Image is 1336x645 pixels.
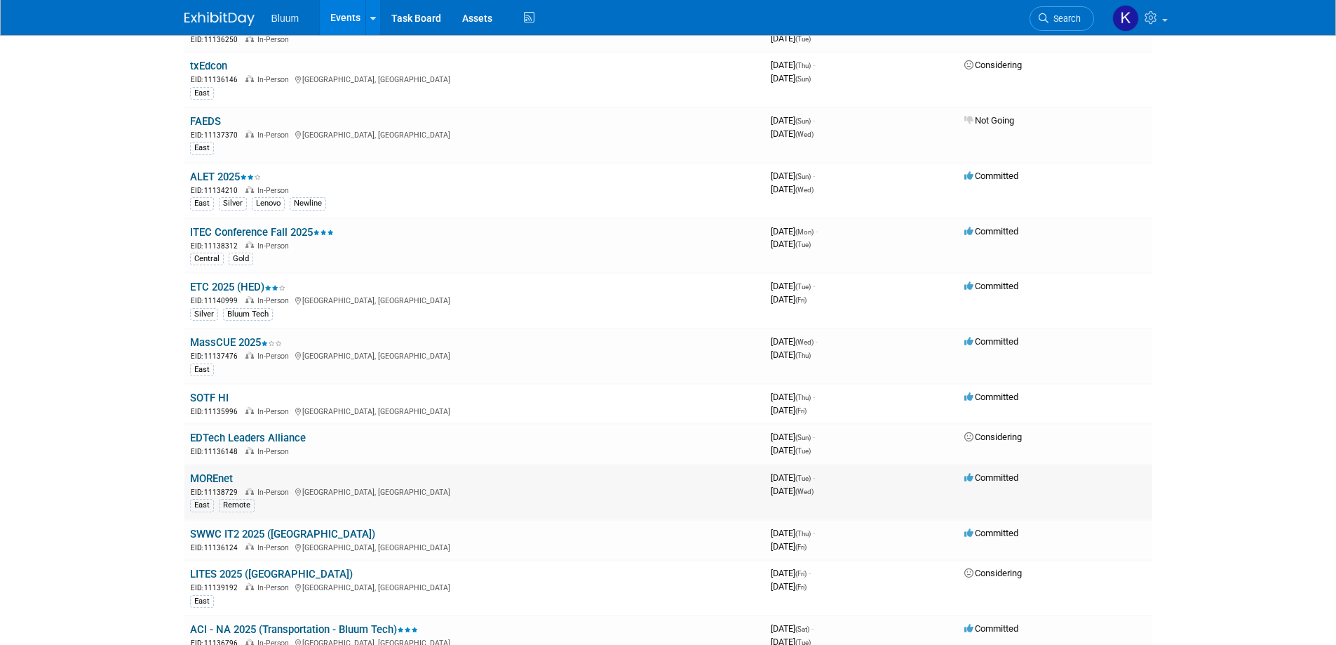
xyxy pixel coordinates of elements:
span: (Wed) [795,186,814,194]
span: In-Person [257,296,293,305]
div: Silver [219,197,247,210]
span: EID: 11136250 [191,36,243,44]
img: In-Person Event [245,543,254,550]
span: [DATE] [771,171,815,181]
div: Bluum Tech [223,308,273,321]
span: EID: 11136146 [191,76,243,84]
span: - [813,171,815,181]
a: Search [1030,6,1094,31]
a: ITEC Conference Fall 2025 [190,226,334,239]
div: [GEOGRAPHIC_DATA], [GEOGRAPHIC_DATA] [190,350,760,361]
span: Considering [964,568,1022,578]
img: In-Person Event [245,447,254,454]
div: [GEOGRAPHIC_DATA], [GEOGRAPHIC_DATA] [190,541,760,553]
span: (Sun) [795,75,811,83]
span: In-Person [257,186,293,195]
span: - [816,336,818,347]
span: EID: 11135996 [191,408,243,415]
span: In-Person [257,447,293,456]
span: Committed [964,392,1018,402]
img: In-Person Event [245,488,254,495]
div: East [190,197,214,210]
span: (Sun) [795,434,811,441]
span: (Sun) [795,117,811,125]
span: (Sat) [795,625,809,633]
span: [DATE] [771,128,814,139]
div: East [190,142,214,154]
a: MOREnet [190,472,233,485]
span: [DATE] [771,445,811,456]
span: Committed [964,528,1018,538]
span: [DATE] [771,486,814,496]
div: [GEOGRAPHIC_DATA], [GEOGRAPHIC_DATA] [190,405,760,417]
div: Silver [190,308,218,321]
span: Not Going [964,115,1014,126]
span: - [813,392,815,402]
span: (Tue) [795,241,811,248]
span: [DATE] [771,281,815,291]
img: In-Person Event [245,296,254,303]
span: (Thu) [795,394,811,401]
div: Newline [290,197,326,210]
span: EID: 11134210 [191,187,243,194]
a: LITES 2025 ([GEOGRAPHIC_DATA]) [190,568,353,580]
span: (Fri) [795,407,807,415]
span: (Wed) [795,488,814,496]
span: [DATE] [771,392,815,402]
span: [DATE] [771,472,815,483]
a: EDTech Leaders Alliance [190,432,306,444]
span: Search [1048,13,1081,24]
span: (Wed) [795,338,814,346]
span: Committed [964,472,1018,483]
span: (Fri) [795,296,807,304]
img: In-Person Event [245,352,254,359]
span: Committed [964,281,1018,291]
div: East [190,87,214,100]
span: In-Person [257,352,293,361]
a: txEdcon [190,60,227,72]
span: EID: 11138729 [191,488,243,496]
a: ALET 2025 [190,171,261,183]
span: [DATE] [771,226,818,237]
span: In-Person [257,407,293,416]
span: - [816,226,818,237]
span: (Tue) [795,474,811,482]
span: EID: 11140999 [191,297,243,305]
span: (Thu) [795,530,811,538]
span: [DATE] [771,184,814,194]
span: [DATE] [771,60,815,70]
div: [GEOGRAPHIC_DATA], [GEOGRAPHIC_DATA] [190,486,760,498]
span: (Tue) [795,35,811,43]
a: FAEDS [190,115,221,128]
span: In-Person [257,583,293,592]
a: ACI - NA 2025 (Transportation - Bluum Tech) [190,623,418,636]
img: In-Person Event [245,583,254,590]
img: In-Person Event [245,75,254,82]
a: SWWC IT2 2025 ([GEOGRAPHIC_DATA]) [190,528,375,540]
span: In-Person [257,488,293,497]
div: Gold [229,253,253,265]
span: In-Person [257,131,293,140]
span: In-Person [257,543,293,552]
span: (Fri) [795,570,807,578]
span: Committed [964,171,1018,181]
span: [DATE] [771,73,811,84]
div: [GEOGRAPHIC_DATA], [GEOGRAPHIC_DATA] [190,294,760,306]
a: MassCUE 2025 [190,336,282,349]
div: Central [190,253,224,265]
span: [DATE] [771,568,811,578]
span: (Mon) [795,228,814,236]
span: - [813,432,815,442]
span: (Sun) [795,173,811,180]
span: [DATE] [771,115,815,126]
span: (Thu) [795,62,811,69]
span: EID: 11136124 [191,544,243,552]
span: In-Person [257,241,293,251]
span: (Tue) [795,283,811,291]
span: [DATE] [771,336,818,347]
span: EID: 11138312 [191,242,243,250]
span: Committed [964,226,1018,237]
span: (Tue) [795,447,811,455]
span: - [811,623,814,634]
span: - [809,568,811,578]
